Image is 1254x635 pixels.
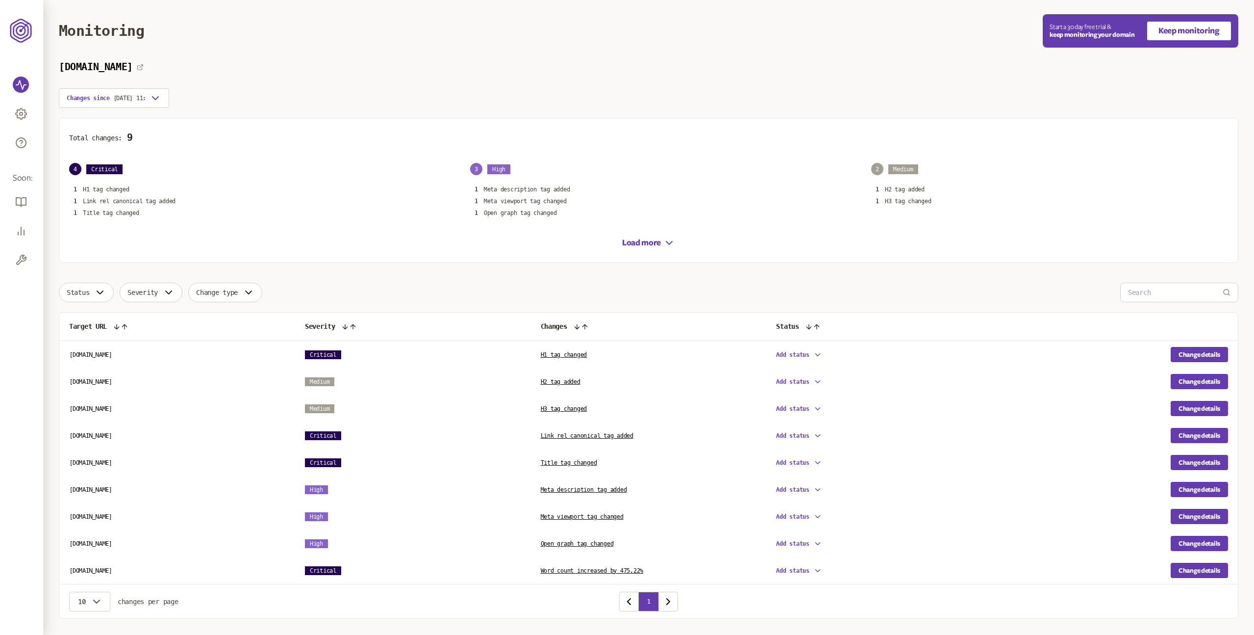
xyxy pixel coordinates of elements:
[484,197,567,205] p: Meta viewport tag changed
[1050,23,1134,39] p: Start a 30 day free trial &
[871,185,929,194] button: 1H2 tag added
[305,404,335,413] span: Medium
[888,164,918,174] span: Medium
[305,458,341,467] span: Critical
[83,185,129,193] p: H1 tag changed
[484,185,570,193] p: Meta description tag added
[487,164,510,174] span: High
[876,186,879,193] span: 1
[885,197,931,205] p: H3 tag changed
[541,513,624,520] a: Meta viewport tag changed
[1171,428,1228,443] button: Change details
[776,432,809,439] span: Add status
[67,289,89,296] span: Status
[622,237,675,249] button: Load more
[541,432,633,439] a: Link rel canonical tag added
[776,566,822,575] button: Add status
[1171,482,1228,497] button: Change details
[69,567,285,575] div: [DOMAIN_NAME]
[776,567,809,574] span: Add status
[295,313,531,341] th: Severity
[69,432,285,440] div: [DOMAIN_NAME]
[776,513,809,520] span: Add status
[83,197,176,205] p: Link rel canonical tag added
[470,185,575,194] button: 1Meta description tag added
[74,210,77,216] span: 1
[67,94,146,102] p: [DATE] 11:07
[59,313,295,341] th: Target URL
[69,513,285,521] div: [DOMAIN_NAME]
[776,540,809,547] span: Add status
[541,351,587,358] a: H1 tag changed
[1171,401,1228,416] button: Change details
[69,459,285,467] div: [DOMAIN_NAME]
[541,567,644,574] a: Word count increased by 475.22%
[531,313,767,341] th: Changes
[69,163,81,175] span: 4
[885,185,925,193] p: H2 tag added
[776,378,809,385] span: Add status
[69,351,285,359] div: [DOMAIN_NAME]
[1171,347,1228,362] button: Change details
[541,405,587,412] a: H3 tag changed
[69,132,1228,143] p: Total changes:
[1171,536,1228,551] button: Change details
[639,592,658,611] button: 1
[69,540,285,548] div: [DOMAIN_NAME]
[86,164,123,174] span: Critical
[69,209,144,217] button: 1Title tag changed
[1147,21,1231,41] button: Keep monitoring
[484,209,557,217] p: Open graph tag changed
[59,61,133,73] h3: [DOMAIN_NAME]
[74,186,77,193] span: 1
[127,289,158,296] span: Severity
[83,209,139,217] p: Title tag changed
[69,197,180,206] button: 1Link rel canonical tag added
[541,486,627,493] a: Meta description tag added
[67,95,110,102] span: Changes since
[305,431,341,440] span: Critical
[77,598,87,606] span: 10
[118,598,178,606] span: changes per page
[776,485,822,494] button: Add status
[69,592,110,611] button: 10
[305,566,341,575] span: Critical
[776,405,809,412] span: Add status
[196,289,238,296] span: Change type
[1128,283,1223,302] input: Search
[776,512,822,521] button: Add status
[1171,563,1228,578] button: Change details
[69,405,285,413] div: [DOMAIN_NAME]
[305,485,328,494] span: High
[776,351,809,358] span: Add status
[876,198,879,205] span: 1
[776,350,822,359] button: Add status
[69,185,133,194] button: 1H1 tag changed
[1171,509,1228,524] button: Change details
[776,404,822,413] button: Add status
[541,459,597,466] a: Title tag changed
[188,283,262,302] button: Change type
[305,512,328,521] span: High
[305,350,341,359] span: Critical
[475,186,478,193] span: 1
[1171,455,1228,470] button: Change details
[776,458,822,467] button: Add status
[74,198,77,205] span: 1
[475,198,478,205] span: 1
[475,210,478,216] span: 1
[305,539,328,548] span: High
[1050,31,1134,38] span: keep monitoring your domain
[470,163,482,175] span: 3
[776,486,809,493] span: Add status
[305,377,335,386] span: Medium
[470,209,561,217] button: 1Open graph tag changed
[541,540,614,547] a: Open graph tag changed
[871,163,883,175] span: 2
[69,378,285,386] div: [DOMAIN_NAME]
[59,22,144,39] h1: Monitoring
[59,88,169,108] button: Changes since [DATE] 11:07
[13,173,30,184] span: Soon:
[59,283,114,302] button: Status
